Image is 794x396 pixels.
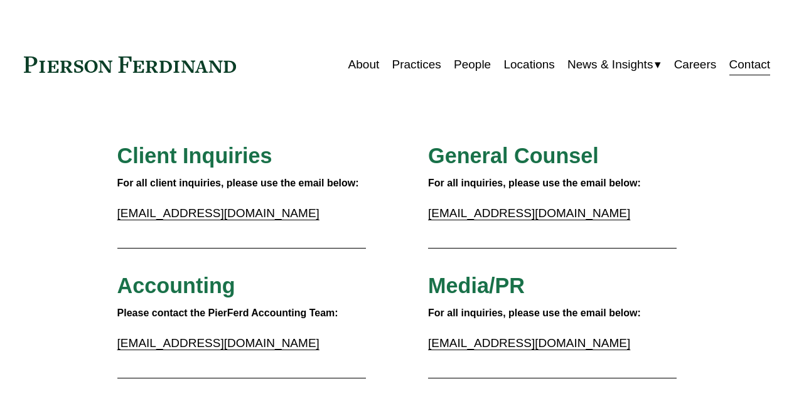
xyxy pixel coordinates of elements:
a: folder dropdown [567,53,661,77]
a: People [454,53,491,77]
span: General Counsel [428,144,599,168]
a: Contact [729,53,771,77]
a: Careers [674,53,717,77]
a: [EMAIL_ADDRESS][DOMAIN_NAME] [117,206,319,220]
span: Media/PR [428,274,525,297]
strong: For all inquiries, please use the email below: [428,178,641,188]
strong: Please contact the PierFerd Accounting Team: [117,308,338,318]
a: Locations [503,53,554,77]
span: Accounting [117,274,235,297]
a: [EMAIL_ADDRESS][DOMAIN_NAME] [117,336,319,350]
span: Client Inquiries [117,144,272,168]
a: Practices [392,53,441,77]
a: [EMAIL_ADDRESS][DOMAIN_NAME] [428,206,630,220]
a: About [348,53,380,77]
strong: For all inquiries, please use the email below: [428,308,641,318]
span: News & Insights [567,54,653,75]
a: [EMAIL_ADDRESS][DOMAIN_NAME] [428,336,630,350]
strong: For all client inquiries, please use the email below: [117,178,359,188]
